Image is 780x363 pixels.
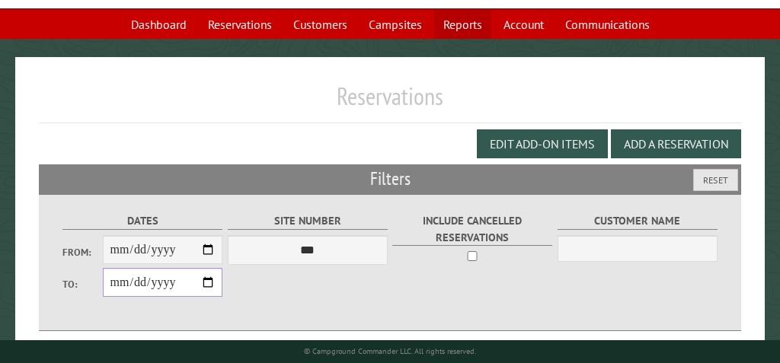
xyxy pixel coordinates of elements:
button: Reset [693,169,738,191]
small: © Campground Commander LLC. All rights reserved. [304,346,476,356]
label: Dates [62,212,222,230]
h1: Reservations [39,81,741,123]
a: Dashboard [122,10,196,39]
label: From: [62,245,103,260]
a: Reservations [199,10,281,39]
a: Communications [556,10,659,39]
a: Customers [284,10,356,39]
label: To: [62,277,103,291]
a: Account [494,10,553,39]
button: Add a Reservation [611,129,741,158]
label: Site Number [228,212,388,230]
a: Campsites [360,10,431,39]
button: Edit Add-on Items [477,129,608,158]
h2: Filters [39,164,741,193]
label: Include Cancelled Reservations [392,212,552,246]
label: Customer Name [558,212,718,230]
a: Reports [434,10,491,39]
